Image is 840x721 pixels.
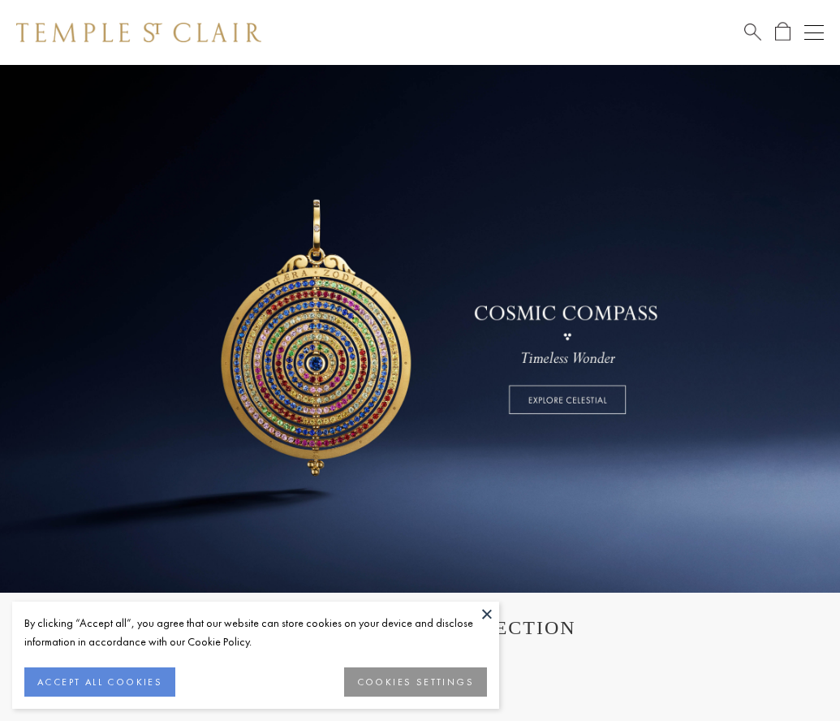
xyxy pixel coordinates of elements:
div: By clicking “Accept all”, you agree that our website can store cookies on your device and disclos... [24,614,487,651]
button: COOKIES SETTINGS [344,667,487,697]
button: ACCEPT ALL COOKIES [24,667,175,697]
img: Temple St. Clair [16,23,261,42]
button: Open navigation [804,23,824,42]
a: Search [744,22,761,42]
a: Open Shopping Bag [775,22,790,42]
